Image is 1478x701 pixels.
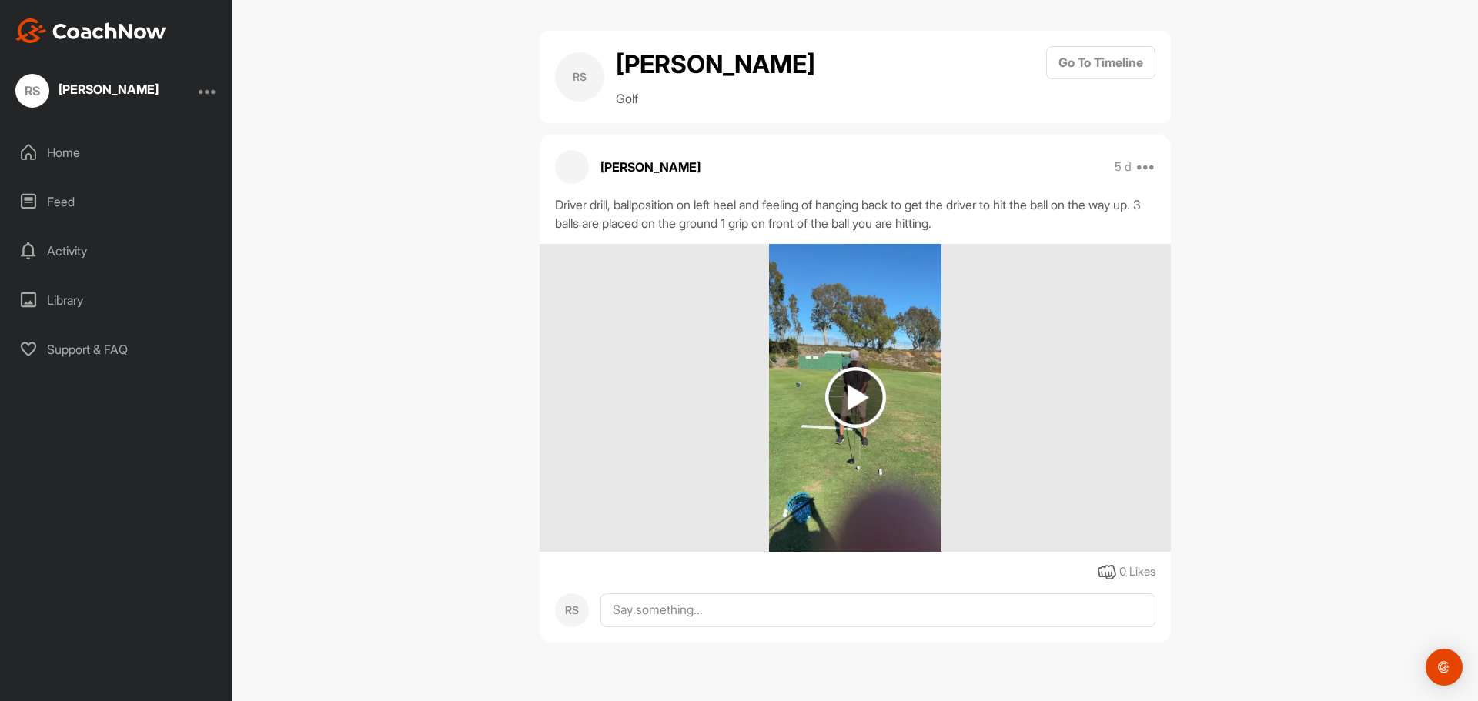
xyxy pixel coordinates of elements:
[616,46,815,83] h2: [PERSON_NAME]
[1046,46,1155,108] a: Go To Timeline
[59,83,159,95] div: [PERSON_NAME]
[825,367,886,428] img: play
[8,330,226,369] div: Support & FAQ
[616,89,815,108] p: Golf
[1115,159,1132,175] p: 5 d
[555,195,1155,232] div: Driver drill, ballposition on left heel and feeling of hanging back to get the driver to hit the ...
[769,244,941,552] img: media
[1426,649,1463,686] div: Open Intercom Messenger
[555,593,589,627] div: RS
[555,52,604,102] div: RS
[8,232,226,270] div: Activity
[8,281,226,319] div: Library
[8,182,226,221] div: Feed
[600,158,701,176] p: [PERSON_NAME]
[8,133,226,172] div: Home
[1046,46,1155,79] button: Go To Timeline
[1119,563,1155,581] div: 0 Likes
[15,18,166,43] img: CoachNow
[15,74,49,108] div: RS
